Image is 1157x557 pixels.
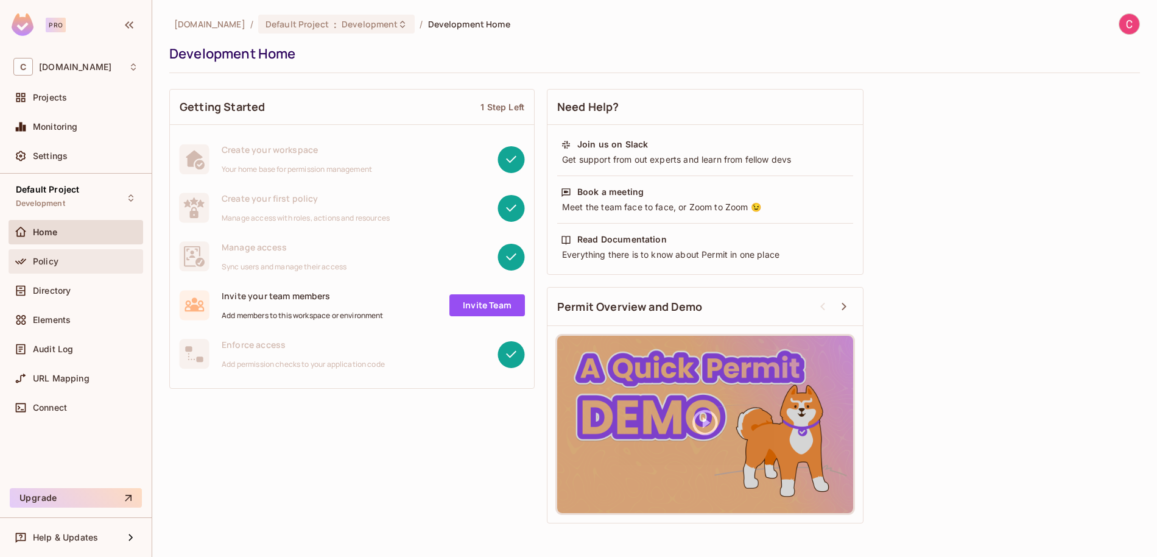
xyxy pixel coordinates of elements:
span: Directory [33,286,71,296]
span: Audit Log [33,344,73,354]
span: Monitoring [33,122,78,132]
span: URL Mapping [33,374,90,383]
button: Upgrade [10,488,142,508]
span: Projects [33,93,67,102]
span: Connect [33,403,67,413]
span: Create your first policy [222,193,390,204]
span: Default Project [266,18,329,30]
span: Invite your team members [222,290,384,302]
span: Add members to this workspace or environment [222,311,384,321]
div: Get support from out experts and learn from fellow devs [561,154,849,166]
span: Sync users and manage their access [222,262,346,272]
span: Home [33,227,58,237]
span: Development [16,199,65,208]
span: Your home base for permission management [222,165,372,174]
span: Manage access with roles, actions and resources [222,213,390,223]
span: Settings [33,151,68,161]
div: Development Home [169,44,1134,63]
div: Everything there is to know about Permit in one place [561,249,849,261]
li: / [420,18,423,30]
div: Pro [46,18,66,32]
span: Development Home [428,18,510,30]
span: Elements [33,315,71,325]
img: Cargologik IT [1119,14,1139,34]
img: SReyMgAAAABJRU5ErkJggg== [12,13,33,36]
span: the active workspace [174,18,245,30]
span: Need Help? [557,99,619,115]
span: : [333,20,337,29]
a: Invite Team [449,294,525,316]
span: C [13,58,33,76]
div: 1 Step Left [480,101,524,113]
span: Enforce access [222,339,385,350]
span: Help & Updates [33,533,98,542]
span: Getting Started [180,99,265,115]
span: Policy [33,257,58,266]
div: Book a meeting [577,186,644,198]
span: Workspace: cargologik.com [39,62,111,72]
span: Development [342,18,398,30]
div: Meet the team face to face, or Zoom to Zoom 😉 [561,201,849,213]
span: Add permission checks to your application code [222,360,385,369]
div: Read Documentation [577,233,667,246]
span: Manage access [222,241,346,253]
li: / [250,18,253,30]
span: Permit Overview and Demo [557,299,703,314]
span: Create your workspace [222,144,372,155]
div: Join us on Slack [577,138,648,151]
span: Default Project [16,185,79,194]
